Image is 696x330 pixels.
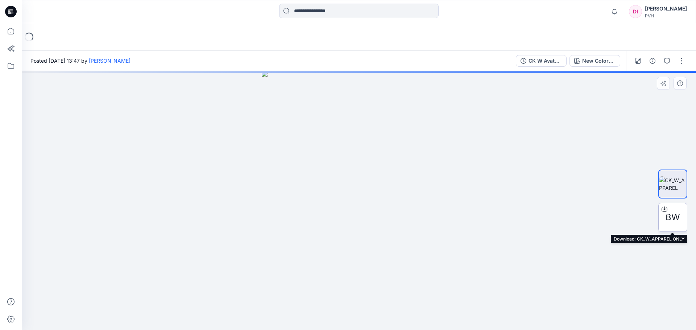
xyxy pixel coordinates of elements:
[629,5,642,18] div: DI
[647,55,658,67] button: Details
[262,71,456,330] img: eyJhbGciOiJIUzI1NiIsImtpZCI6IjAiLCJzbHQiOiJzZXMiLCJ0eXAiOiJKV1QifQ.eyJkYXRhIjp7InR5cGUiOiJzdG9yYW...
[30,57,130,64] span: Posted [DATE] 13:47 by
[659,176,687,192] img: CK_W_APPAREL
[516,55,567,67] button: CK W Avatar TBD
[645,13,687,18] div: PVH
[569,55,620,67] button: New Colorway
[582,57,616,65] div: New Colorway
[529,57,562,65] div: CK W Avatar TBD
[666,211,680,224] span: BW
[89,58,130,64] a: [PERSON_NAME]
[645,4,687,13] div: [PERSON_NAME]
